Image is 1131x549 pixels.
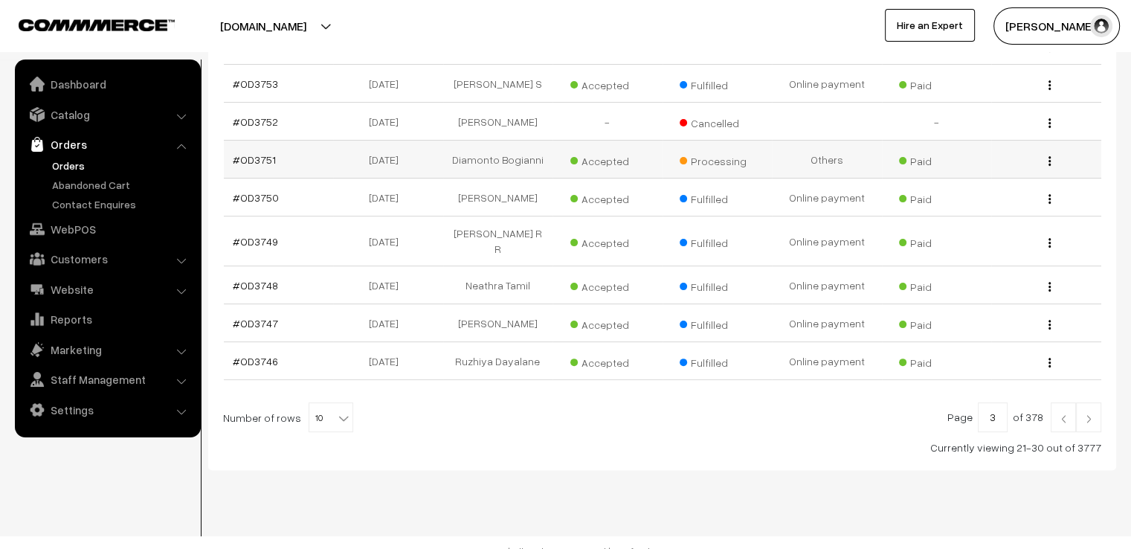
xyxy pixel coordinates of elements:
[233,191,279,204] a: #OD3750
[899,313,973,333] span: Paid
[680,187,754,207] span: Fulfilled
[19,101,196,128] a: Catalog
[570,313,645,333] span: Accepted
[443,141,553,179] td: Diamonto Bogianni
[19,216,196,243] a: WebPOS
[680,150,754,169] span: Processing
[333,141,443,179] td: [DATE]
[233,153,276,166] a: #OD3751
[680,275,754,295] span: Fulfilled
[19,15,149,33] a: COMMMERCE
[1048,194,1051,204] img: Menu
[223,440,1101,455] div: Currently viewing 21-30 out of 3777
[333,179,443,216] td: [DATE]
[443,179,553,216] td: [PERSON_NAME]
[772,141,882,179] td: Others
[680,74,754,93] span: Fulfilled
[19,276,196,303] a: Website
[1057,414,1070,423] img: Left
[772,266,882,304] td: Online payment
[19,131,196,158] a: Orders
[48,177,196,193] a: Abandoned Cart
[680,112,754,131] span: Cancelled
[899,74,973,93] span: Paid
[233,317,278,330] a: #OD3747
[570,275,645,295] span: Accepted
[48,196,196,212] a: Contact Enquires
[680,231,754,251] span: Fulfilled
[309,403,352,433] span: 10
[309,402,353,432] span: 10
[168,7,358,45] button: [DOMAIN_NAME]
[680,313,754,333] span: Fulfilled
[947,411,973,423] span: Page
[570,231,645,251] span: Accepted
[443,103,553,141] td: [PERSON_NAME]
[223,410,301,426] span: Number of rows
[233,235,278,248] a: #OD3749
[570,187,645,207] span: Accepted
[233,115,278,128] a: #OD3752
[333,342,443,380] td: [DATE]
[19,396,196,423] a: Settings
[443,342,553,380] td: Ruzhiya Dayalane
[899,150,973,169] span: Paid
[680,351,754,370] span: Fulfilled
[772,342,882,380] td: Online payment
[552,103,663,141] td: -
[570,74,645,93] span: Accepted
[899,187,973,207] span: Paid
[333,304,443,342] td: [DATE]
[885,9,975,42] a: Hire an Expert
[443,304,553,342] td: [PERSON_NAME]
[48,158,196,173] a: Orders
[772,65,882,103] td: Online payment
[19,306,196,333] a: Reports
[443,65,553,103] td: [PERSON_NAME] S
[233,279,278,292] a: #OD3748
[19,71,196,97] a: Dashboard
[882,103,992,141] td: -
[333,65,443,103] td: [DATE]
[570,150,645,169] span: Accepted
[333,103,443,141] td: [DATE]
[899,351,973,370] span: Paid
[1048,282,1051,292] img: Menu
[19,366,196,393] a: Staff Management
[333,216,443,266] td: [DATE]
[1013,411,1043,423] span: of 378
[899,231,973,251] span: Paid
[19,336,196,363] a: Marketing
[1082,414,1095,423] img: Right
[19,245,196,272] a: Customers
[233,355,278,367] a: #OD3746
[899,275,973,295] span: Paid
[772,179,882,216] td: Online payment
[233,77,278,90] a: #OD3753
[1090,15,1112,37] img: user
[333,266,443,304] td: [DATE]
[443,216,553,266] td: [PERSON_NAME] R R
[1048,320,1051,330] img: Menu
[1048,80,1051,90] img: Menu
[1048,238,1051,248] img: Menu
[772,304,882,342] td: Online payment
[443,266,553,304] td: Neathra Tamil
[772,216,882,266] td: Online payment
[1048,358,1051,367] img: Menu
[570,351,645,370] span: Accepted
[1048,118,1051,128] img: Menu
[1048,156,1051,166] img: Menu
[993,7,1120,45] button: [PERSON_NAME]
[19,19,175,30] img: COMMMERCE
